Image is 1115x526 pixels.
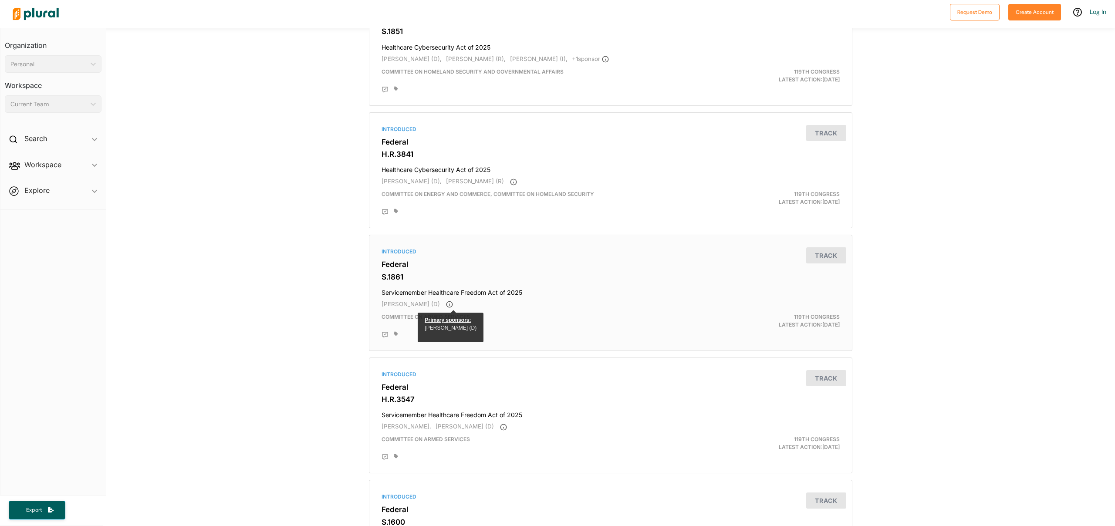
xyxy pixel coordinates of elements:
div: Add tags [394,331,398,337]
span: Primary sponsors: [425,317,471,323]
div: Introduced [382,493,840,501]
span: 119th Congress [794,314,840,320]
div: Introduced [382,248,840,256]
span: [PERSON_NAME], [382,423,431,430]
h3: Workspace [5,73,101,92]
span: [PERSON_NAME] (D) [382,300,440,307]
a: Request Demo [950,7,1000,16]
div: Add tags [394,86,398,91]
div: Add tags [394,209,398,214]
button: Track [806,125,846,141]
a: Log In [1090,8,1106,16]
button: Export [9,501,65,519]
h3: Federal [382,505,840,514]
span: Committee on Energy and Commerce, Committee on Homeland Security [382,191,594,197]
h3: S.1861 [382,273,840,281]
h3: Federal [382,260,840,269]
button: Track [806,247,846,263]
button: Track [806,492,846,509]
h3: Federal [382,383,840,391]
span: Export [20,506,48,514]
span: [PERSON_NAME] (R) [446,178,504,185]
h3: Organization [5,33,101,52]
div: Latest Action: [DATE] [689,190,847,206]
div: Add Position Statement [382,331,389,338]
div: Current Team [10,100,87,109]
a: [PERSON_NAME] (D) [425,325,476,331]
button: Create Account [1008,4,1061,20]
div: Add Position Statement [382,209,389,216]
span: 119th Congress [794,436,840,442]
span: + 1 sponsor [572,55,609,62]
div: Personal [10,60,87,69]
h3: Federal [382,138,840,146]
div: Introduced [382,371,840,378]
div: Latest Action: [DATE] [689,313,847,329]
button: Track [806,370,846,386]
button: Request Demo [950,4,1000,20]
div: Add Position Statement [382,454,389,461]
span: [PERSON_NAME] (R), [446,55,506,62]
span: Committee on Homeland Security and Governmental Affairs [382,68,564,75]
div: Latest Action: [DATE] [689,435,847,451]
h4: Servicemember Healthcare Freedom Act of 2025 [382,407,840,419]
span: [PERSON_NAME] (D), [382,55,442,62]
h3: H.R.3841 [382,150,840,158]
span: 119th Congress [794,68,840,75]
h4: Servicemember Healthcare Freedom Act of 2025 [382,285,840,297]
span: [PERSON_NAME] (I), [510,55,568,62]
span: [PERSON_NAME] (D) [436,423,494,430]
span: Committee on Armed Services [382,314,470,320]
h2: Search [24,134,47,143]
div: Add Position Statement [382,86,389,93]
div: Introduced [382,125,840,133]
a: Create Account [1008,7,1061,16]
h4: Healthcare Cybersecurity Act of 2025 [382,40,840,51]
span: 119th Congress [794,191,840,197]
h3: H.R.3547 [382,395,840,404]
span: Committee on Armed Services [382,436,470,442]
h4: Healthcare Cybersecurity Act of 2025 [382,162,840,174]
span: [PERSON_NAME] (D), [382,178,442,185]
div: Add tags [394,454,398,459]
h3: S.1851 [382,27,840,36]
div: Latest Action: [DATE] [689,68,847,84]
